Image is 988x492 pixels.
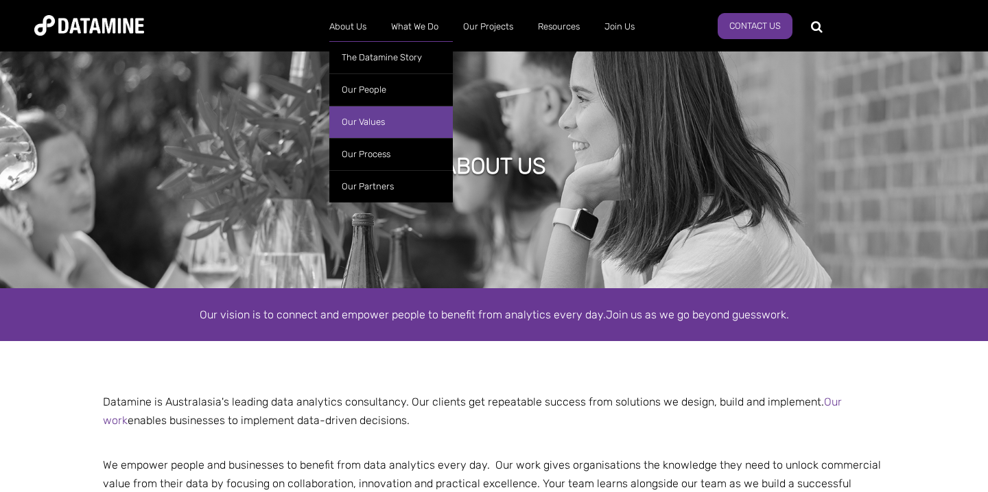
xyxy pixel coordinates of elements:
a: Resources [526,9,592,45]
a: What We Do [379,9,451,45]
a: Our People [329,73,453,106]
a: Contact Us [718,13,792,39]
p: Datamine is Australasia's leading data analytics consultancy. Our clients get repeatable success ... [93,393,895,430]
a: Join Us [592,9,647,45]
a: Our Partners [329,170,453,202]
span: Join us as we go beyond guesswork. [606,308,789,321]
a: Our Values [329,106,453,138]
img: Datamine [34,15,144,36]
span: Our vision is to connect and empower people to benefit from analytics every day. [200,308,606,321]
a: The Datamine Story [329,41,453,73]
a: Our Projects [451,9,526,45]
a: About Us [317,9,379,45]
h1: ABOUT US [442,151,546,181]
a: Our Process [329,138,453,170]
